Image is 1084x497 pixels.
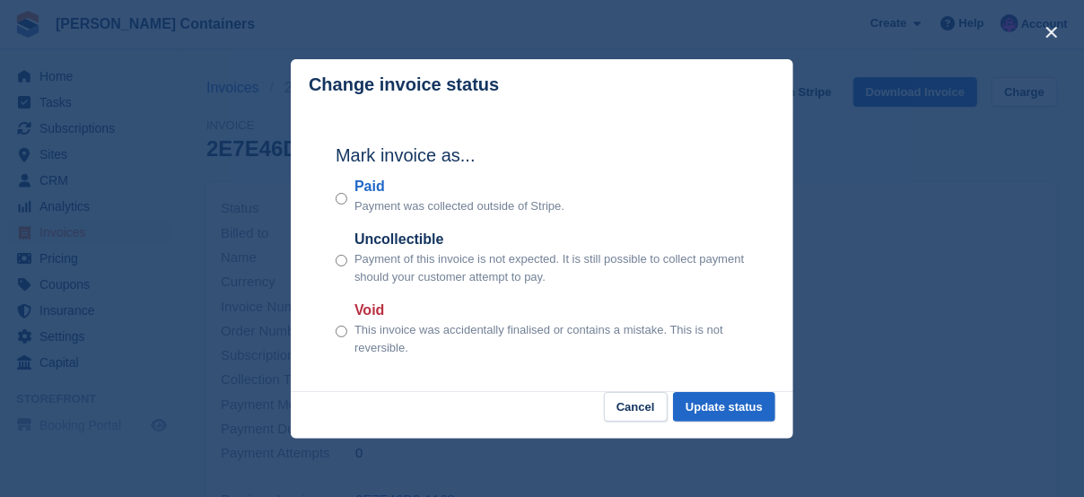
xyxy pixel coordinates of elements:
label: Void [354,300,748,321]
p: Payment was collected outside of Stripe. [354,197,564,215]
h2: Mark invoice as... [336,142,748,169]
p: Payment of this invoice is not expected. It is still possible to collect payment should your cust... [354,250,748,285]
button: Cancel [604,392,668,422]
label: Uncollectible [354,229,748,250]
p: This invoice was accidentally finalised or contains a mistake. This is not reversible. [354,321,748,356]
button: close [1037,18,1066,47]
label: Paid [354,176,564,197]
p: Change invoice status [309,74,499,95]
button: Update status [673,392,775,422]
